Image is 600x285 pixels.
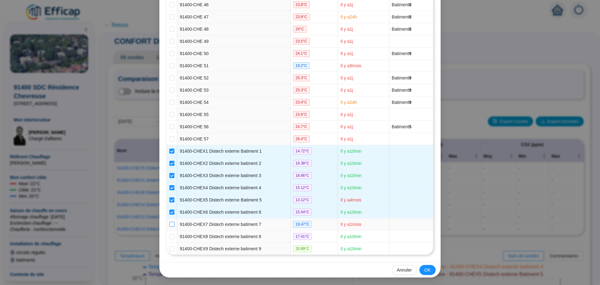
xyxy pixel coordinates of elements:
[177,109,291,121] td: 91400-CHE 55
[409,51,412,56] span: 9
[177,60,291,72] td: 91400-CHE 51
[340,100,357,105] span: Il y a 24 h
[340,124,353,129] span: Il y a 1 j
[293,245,312,252] span: 20.89 °C
[177,170,291,182] td: 91400-CHEX3 Distech externe batiment 3
[177,121,291,133] td: 91400-CHE 56
[293,184,312,191] span: 15.12 °C
[340,14,357,19] span: Il y a 24 h
[293,13,310,20] span: 23.8 °C
[293,160,312,167] span: 16.38 °C
[392,124,412,129] span: Batiment
[340,2,353,7] span: Il y a 1 j
[392,14,412,19] span: Batiment
[293,123,310,130] span: 24.7 °C
[340,51,353,56] span: Il y a 1 j
[293,135,310,142] span: 26.4 °C
[293,26,307,33] span: 24 °C
[340,234,362,239] span: Il y a 10 min
[392,51,412,56] span: Batiment
[177,218,291,231] td: 91400-CHEX7 Distech externe batiment 7
[392,75,412,80] span: Batiment
[293,233,312,240] span: 17.41 °C
[340,27,353,32] span: Il y a 1 j
[397,267,412,273] span: Annuler
[340,39,353,44] span: Il y a 1 j
[340,136,353,141] span: Il y a 1 j
[177,48,291,60] td: 91400-CHE 50
[409,100,412,105] span: 9
[293,38,310,45] span: 23.5 °C
[340,197,361,202] span: Il y a 4 mois
[409,14,412,19] span: 8
[293,87,310,94] span: 25.3 °C
[177,243,291,255] td: 91400-CHEX9 Distech externe batiment 9
[340,112,353,117] span: Il y a 1 j
[409,27,412,32] span: 8
[177,182,291,194] td: 91400-CHEX4 Distech externe batiment 4
[340,210,362,215] span: Il y a 10 min
[293,148,312,155] span: 14.72 °C
[177,145,291,157] td: 91400-CHEX1 Distech externe Batiment 1
[340,63,361,68] span: Il y a 9 mois
[409,88,412,93] span: 9
[409,2,412,7] span: 8
[293,111,310,118] span: 23.6 °C
[392,88,412,93] span: Batiment
[340,88,353,93] span: Il y a 1 j
[293,74,310,81] span: 25.3 °C
[177,206,291,218] td: 91400-CHEX6 Distech externe batiment 6
[340,173,362,178] span: Il y a 10 min
[293,221,312,228] span: 19.47 °C
[340,149,362,154] span: Il y a 10 min
[293,1,310,8] span: 23.8 °C
[340,161,362,166] span: Il y a 10 min
[392,265,417,275] button: Annuler
[293,50,310,57] span: 24.1 °C
[293,172,312,179] span: 16.66 °C
[293,209,312,216] span: 15.54 °C
[340,246,362,251] span: Il y a 10 min
[392,27,412,32] span: Batiment
[177,72,291,84] td: 91400-CHE 52
[177,96,291,109] td: 91400-CHE 54
[409,124,412,129] span: 5
[177,231,291,243] td: 91400-CHEX8 Distech externe batiment 8
[293,196,312,203] span: 13.12 °C
[293,62,310,69] span: 19.2 °C
[419,265,436,275] button: OK
[177,35,291,48] td: 91400-CHE 49
[392,100,412,105] span: Batiment
[177,133,291,145] td: 91400-CHE 57
[293,99,310,106] span: 23.4 °C
[177,84,291,96] td: 91400-CHE 53
[392,2,412,7] span: Batiment
[340,222,361,227] span: Il y a 1 mois
[409,75,412,80] span: 9
[340,185,362,190] span: Il y a 10 min
[177,11,291,23] td: 91400-CHE 47
[340,75,353,80] span: Il y a 1 j
[177,157,291,170] td: 91400-CHEX2 Distech externe batiment 2
[177,194,291,206] td: 91400-CHEX5 Distech externe Batiment 5
[177,23,291,35] td: 91400-CHE 48
[424,267,431,273] span: OK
